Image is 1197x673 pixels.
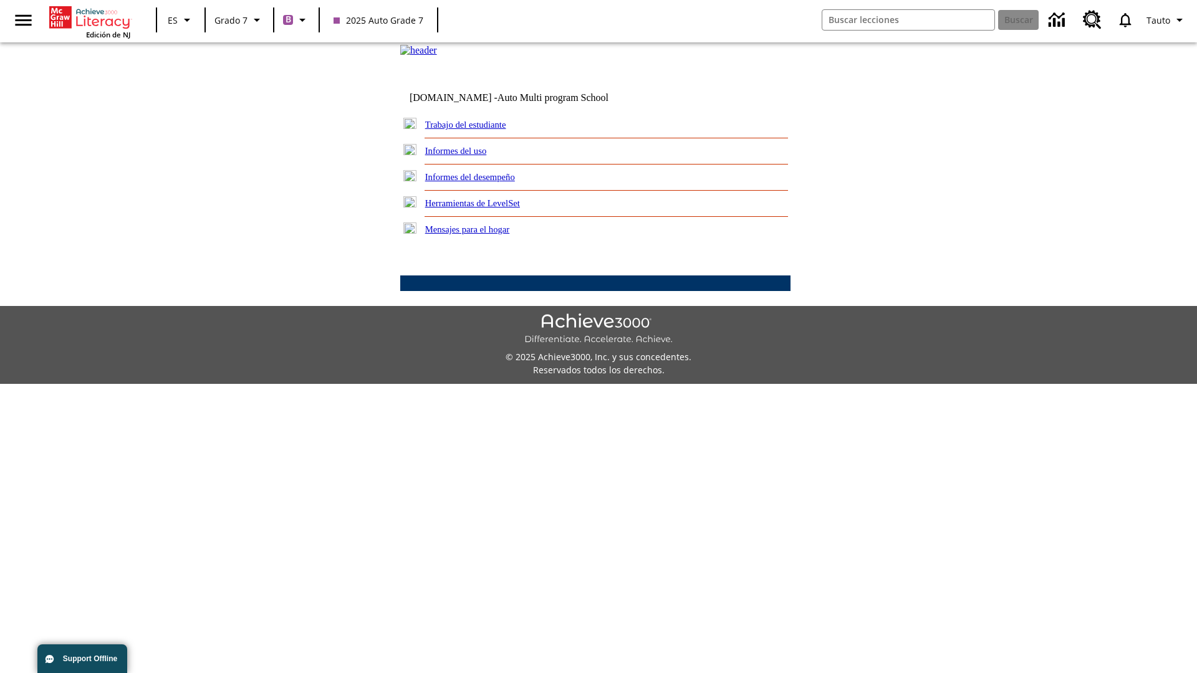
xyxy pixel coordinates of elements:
img: header [400,45,437,56]
a: Informes del desempeño [425,172,515,182]
span: Grado 7 [214,14,248,27]
img: plus.gif [403,222,416,234]
button: Grado: Grado 7, Elige un grado [209,9,269,31]
span: ES [168,14,178,27]
a: Herramientas de LevelSet [425,198,520,208]
div: Portada [49,4,130,39]
a: Notificaciones [1109,4,1142,36]
img: plus.gif [403,196,416,208]
img: plus.gif [403,144,416,155]
img: Achieve3000 Differentiate Accelerate Achieve [524,313,673,345]
button: Lenguaje: ES, Selecciona un idioma [161,9,201,31]
button: Boost El color de la clase es morado/púrpura. Cambiar el color de la clase. [278,9,315,31]
span: B [286,12,291,27]
a: Informes del uso [425,146,487,156]
nobr: Auto Multi program School [498,92,608,103]
a: Mensajes para el hogar [425,224,510,234]
td: [DOMAIN_NAME] - [410,92,639,103]
span: Support Offline [63,654,117,663]
a: Centro de información [1041,3,1075,37]
span: 2025 Auto Grade 7 [334,14,423,27]
button: Perfil/Configuración [1142,9,1192,31]
button: Abrir el menú lateral [5,2,42,39]
span: Tauto [1147,14,1170,27]
a: Centro de recursos, Se abrirá en una pestaña nueva. [1075,3,1109,37]
input: Buscar campo [822,10,994,30]
span: Edición de NJ [86,30,130,39]
a: Trabajo del estudiante [425,120,506,130]
img: plus.gif [403,118,416,129]
button: Support Offline [37,644,127,673]
img: plus.gif [403,170,416,181]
